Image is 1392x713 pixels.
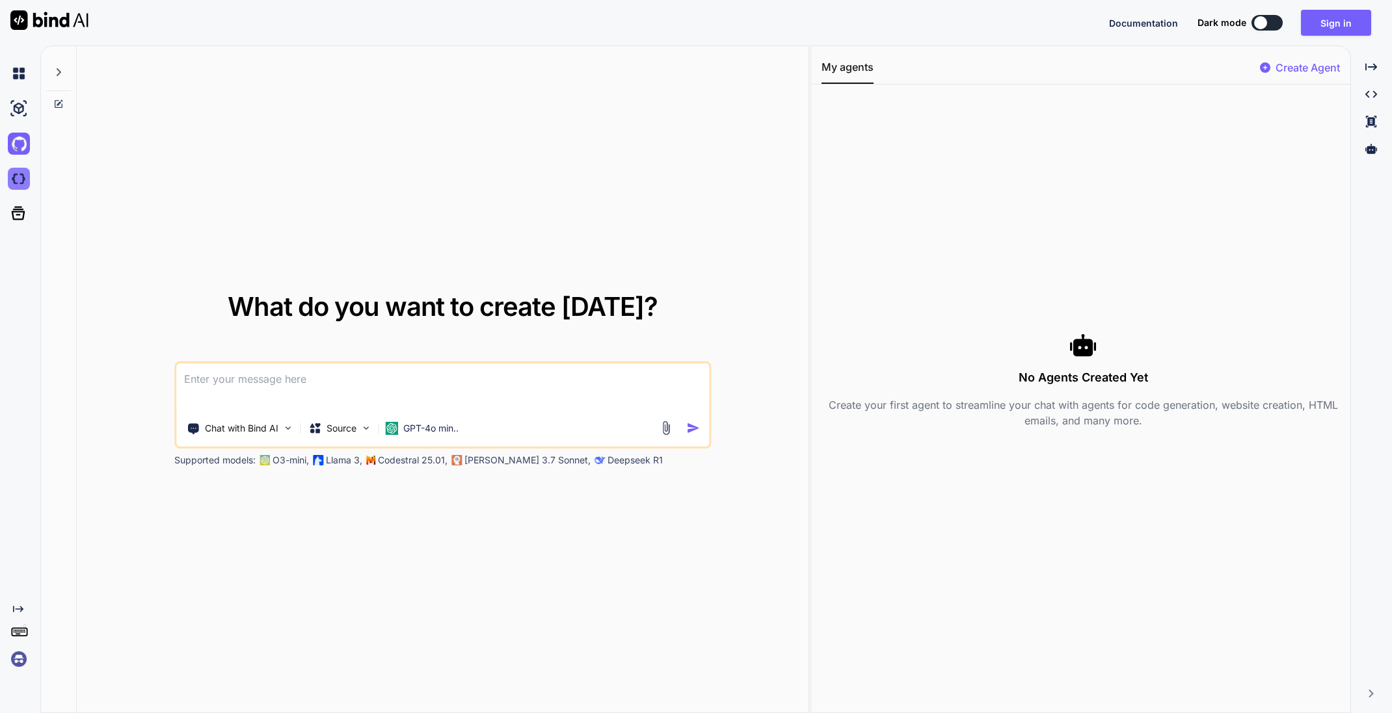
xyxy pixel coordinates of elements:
[360,422,371,434] img: Pick Models
[326,454,362,467] p: Llama 3,
[608,454,663,467] p: Deepseek R1
[822,369,1345,387] h3: No Agents Created Yet
[378,454,448,467] p: Codestral 25.01,
[403,422,459,435] p: GPT-4o min..
[8,133,30,155] img: githubLight
[1301,10,1371,36] button: Sign in
[1109,18,1178,29] span: Documentation
[8,62,30,84] img: chat
[658,421,673,435] img: attachment
[1109,16,1178,30] button: Documentation
[8,648,30,670] img: signin
[273,454,309,467] p: O3-mini,
[686,421,700,435] img: icon
[10,10,88,30] img: Bind AI
[205,422,278,435] p: Chat with Bind AI
[385,422,398,435] img: GPT-4o mini
[451,455,462,465] img: claude
[8,97,30,120] img: ai-studio
[174,454,256,467] p: Supported models:
[228,291,658,322] span: What do you want to create [DATE]?
[8,168,30,190] img: darkCloudIdeIcon
[327,422,356,435] p: Source
[313,455,323,465] img: Llama2
[260,455,270,465] img: GPT-4
[1198,16,1246,29] span: Dark mode
[822,59,874,84] button: My agents
[464,454,591,467] p: [PERSON_NAME] 3.7 Sonnet,
[1276,60,1340,75] p: Create Agent
[822,397,1345,428] p: Create your first agent to streamline your chat with agents for code generation, website creation...
[595,455,605,465] img: claude
[366,456,375,465] img: Mistral-AI
[282,422,293,434] img: Pick Tools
